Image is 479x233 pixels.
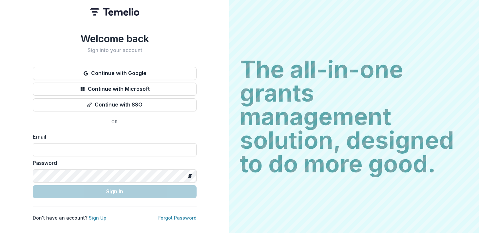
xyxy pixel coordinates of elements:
button: Sign In [33,185,197,198]
button: Toggle password visibility [185,171,195,181]
a: Forgot Password [158,215,197,221]
label: Email [33,133,193,141]
label: Password [33,159,193,167]
a: Sign Up [89,215,106,221]
p: Don't have an account? [33,214,106,221]
button: Continue with SSO [33,98,197,111]
h1: Welcome back [33,33,197,45]
h2: Sign into your account [33,47,197,53]
button: Continue with Google [33,67,197,80]
img: Temelio [90,8,139,16]
button: Continue with Microsoft [33,83,197,96]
